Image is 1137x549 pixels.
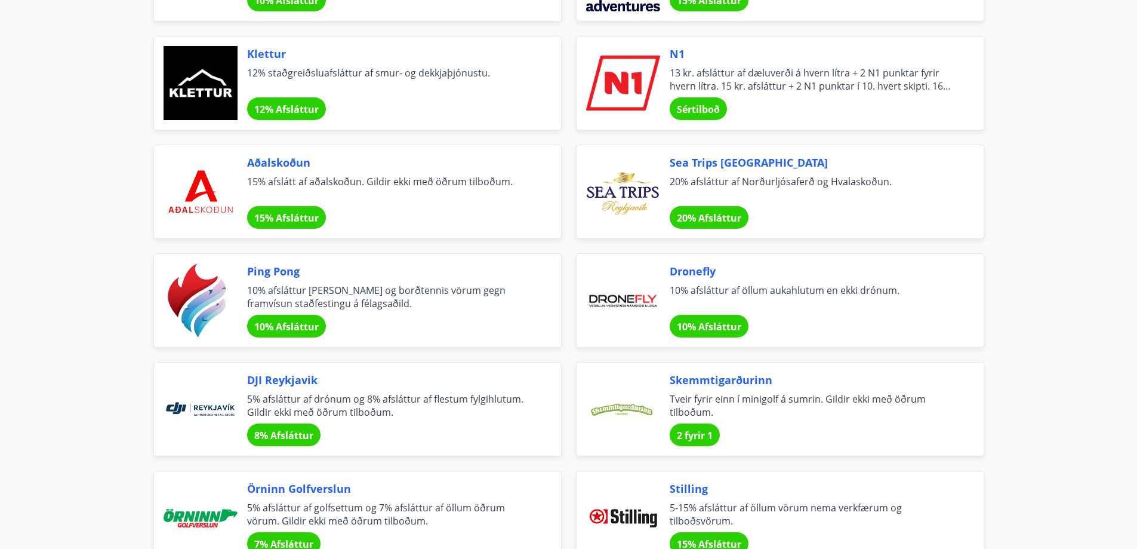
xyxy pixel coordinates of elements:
[247,263,532,279] span: Ping Pong
[247,392,532,419] span: 5% afsláttur af drónum og 8% afsláttur af flestum fylgihlutum. Gildir ekki með öðrum tilboðum.
[247,46,532,62] span: Klettur
[670,501,955,527] span: 5-15% afsláttur af öllum vörum nema verkfærum og tilboðsvörum.
[247,155,532,170] span: Aðalskoðun
[247,284,532,310] span: 10% afsláttur [PERSON_NAME] og borðtennis vörum gegn framvísun staðfestingu á félagsaðild.
[670,175,955,201] span: 20% afsláttur af Norðurljósaferð og Hvalaskoðun.
[247,501,532,527] span: 5% afsláttur af golfsettum og 7% afsláttur af öllum öðrum vörum. Gildir ekki með öðrum tilboðum.
[677,429,713,442] span: 2 fyrir 1
[677,103,720,116] span: Sértilboð
[254,429,313,442] span: 8% Afsláttur
[670,392,955,419] span: Tveir fyrir einn í minigolf á sumrin. Gildir ekki með öðrum tilboðum.
[247,66,532,93] span: 12% staðgreiðsluafsláttur af smur- og dekkjaþjónustu.
[247,175,532,201] span: 15% afslátt af aðalskoðun. Gildir ekki með öðrum tilboðum.
[677,320,741,333] span: 10% Afsláttur
[247,372,532,388] span: DJI Reykjavik
[677,211,741,225] span: 20% Afsláttur
[670,263,955,279] span: Dronefly
[670,284,955,310] span: 10% afsláttur af öllum aukahlutum en ekki drónum.
[254,320,319,333] span: 10% Afsláttur
[670,481,955,496] span: Stilling
[670,66,955,93] span: 13 kr. afsláttur af dæluverði á hvern lítra + 2 N1 punktar fyrir hvern lítra. 15 kr. afsláttur + ...
[670,372,955,388] span: Skemmtigarðurinn
[670,46,955,62] span: N1
[254,103,319,116] span: 12% Afsláttur
[254,211,319,225] span: 15% Afsláttur
[247,481,532,496] span: Örninn Golfverslun
[670,155,955,170] span: Sea Trips [GEOGRAPHIC_DATA]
